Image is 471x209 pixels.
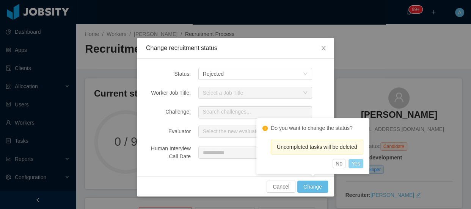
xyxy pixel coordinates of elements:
[267,181,295,193] button: Cancel
[262,126,268,131] i: icon: exclamation-circle
[146,108,191,116] div: Challenge:
[146,128,191,136] div: Evaluator
[297,181,328,193] button: Change
[349,159,363,168] button: Yes
[203,68,224,80] div: Rejected
[146,89,191,97] div: Worker Job Title:
[146,44,325,52] div: Change recruitment status
[203,89,299,97] div: Select a Job Title
[333,159,345,168] button: No
[313,38,334,59] button: Close
[320,45,327,51] i: icon: close
[146,70,191,78] div: Status:
[303,90,308,96] i: icon: down
[271,125,353,131] text: Do you want to change the status?
[277,144,357,150] span: Uncompleted tasks will be deleted
[303,72,308,77] i: icon: down
[146,145,191,161] div: Human Interview Call Date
